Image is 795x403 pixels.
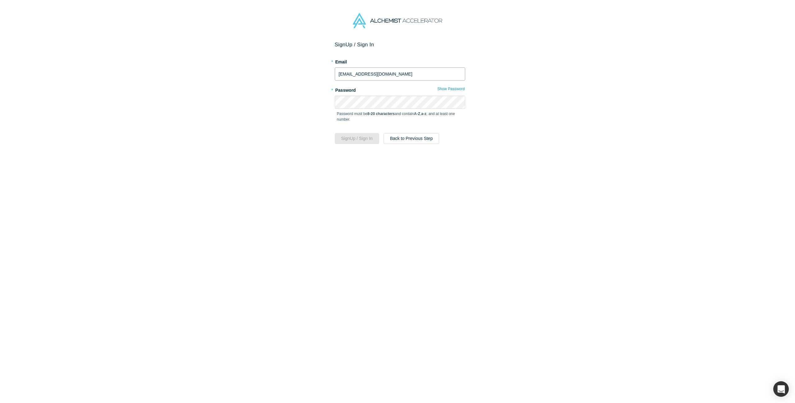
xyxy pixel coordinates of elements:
strong: A-Z [414,112,420,116]
h2: Sign Up / Sign In [335,41,465,48]
img: Alchemist Accelerator Logo [353,13,442,28]
p: Password must be and contain , , and at least one number. [337,111,463,122]
label: Email [335,57,465,65]
label: Password [335,85,465,94]
button: SignUp / Sign In [335,133,379,144]
button: Show Password [437,85,465,93]
strong: a-z [421,112,426,116]
button: Back to Previous Step [384,133,439,144]
strong: 8-20 characters [367,112,395,116]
